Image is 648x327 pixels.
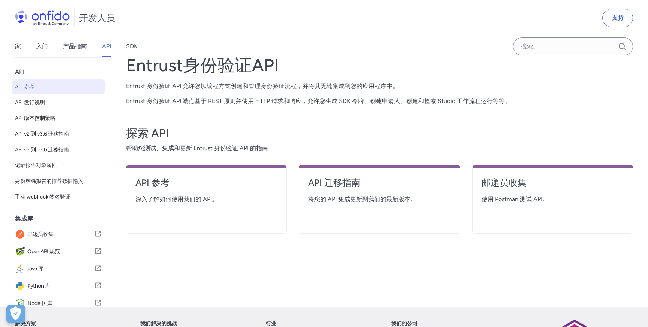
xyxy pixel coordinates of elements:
[63,43,87,50] font: 产品指南
[612,14,624,21] font: 支持
[140,320,177,327] font: 我们解决的挑战
[15,146,69,153] font: API v3 到 v3.6 迁移指南
[63,36,87,57] a: 产品指南
[12,79,105,94] a: API 参考
[12,226,105,243] a: IconPostman 系列邮递员收集
[15,320,36,327] font: 解决方案
[15,36,21,57] a: 家
[135,177,169,188] font: API 参考
[15,178,83,184] font: 身份增强报告的推荐数据输入
[126,82,399,90] font: Entrust 身份验证 API 允许您以编程方式创建和管理身份验证流程，并将其无缝集成到您的应用程序中。
[102,36,111,57] a: API
[12,278,105,294] a: IconPython 库Python 库
[135,177,277,195] a: API 参考
[15,264,27,274] img: IconJava 库
[15,298,27,309] img: IconNode.js 库
[12,158,105,173] a: 记录报告对象属性
[102,43,111,50] font: API
[391,320,417,327] font: 我们的公司
[6,305,25,323] div: Cookie偏好设置
[27,283,50,289] font: Python 库
[15,194,70,200] font: 手动 webhook 签名验证
[12,295,105,312] a: IconNode.js 库Node.js 库
[126,36,138,57] a: SDK
[308,177,450,195] a: API 迁移指南
[481,177,624,195] a: 邮递员收集
[15,215,33,222] font: 集成库
[15,68,25,75] font: API
[12,190,105,205] a: 手动 webhook 签名验证
[15,246,27,257] img: IconOpenAPI 规范
[12,243,105,260] a: IconOpenAPI 规范OpenAPI 规范
[308,177,360,188] font: API 迁移指南
[79,12,115,23] font: 开发人员
[6,305,25,323] button: 打开偏好设置
[126,55,279,76] font: Entrust身份验证API
[12,261,105,277] a: IconJava 库Java 库
[126,145,268,152] font: 帮助您测试、集成和更新 Entrust 身份验证 API 的指南
[36,36,48,57] a: 入门
[126,126,169,140] font: 探索 API
[513,37,633,55] input: Onfido 搜索输入字段
[12,95,105,110] a: API 发行说明
[15,84,34,90] font: API 参考
[27,248,60,255] font: OpenAPI 规范
[36,43,48,50] font: 入门
[12,174,105,189] a: 身份增强报告的推荐数据输入
[602,9,633,27] a: 支持
[27,231,54,237] font: 邮递员收集
[12,127,105,142] a: API v2 到 v3.6 迁移指南
[266,320,276,327] font: 行业
[126,97,511,105] font: Entrust 身份验证 API 端点基于 REST 原则并使用 HTTP 请求和响应，允许您生成 SDK 令牌、创建申请人、创建和检索 Studio 工作流程运行等等。
[481,196,548,203] font: 使用 Postman 测试 API。
[126,43,138,50] font: SDK
[15,115,55,121] font: API 版本控制策略
[15,281,27,291] img: IconPython 库
[27,300,52,306] font: Node.js 库
[135,196,218,203] font: 深入了解如何使用我们的 API。
[15,229,27,240] img: IconPostman 系列
[27,266,43,272] font: Java 库
[12,111,105,126] a: API 版本控制策略
[12,142,105,157] a: API v3 到 v3.6 迁移指南
[15,99,45,106] font: API 发行说明
[15,10,70,25] img: Onfido 标志
[15,131,69,137] font: API v2 到 v3.6 迁移指南
[481,177,526,188] font: 邮递员收集
[308,196,416,203] font: 将您的 API 集成更新到我们的最新版本。
[15,162,57,169] font: 记录报告对象属性
[15,43,21,50] font: 家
